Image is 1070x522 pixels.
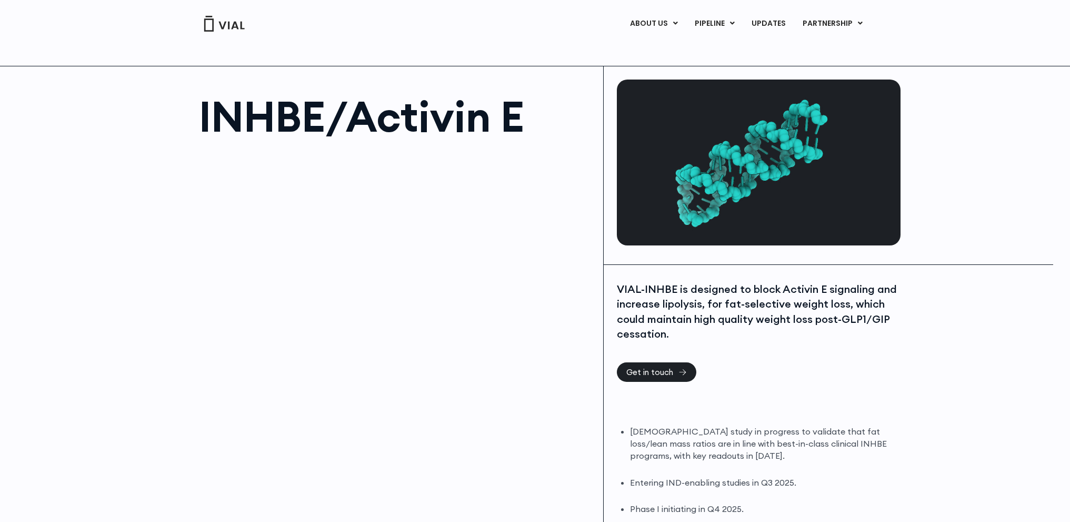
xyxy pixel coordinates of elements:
[630,426,898,462] li: [DEMOGRAPHIC_DATA] study in progress to validate that fat loss/lean mass ratios are in line with ...
[630,477,898,489] li: Entering IND-enabling studies in Q3 2025.
[743,15,794,33] a: UPDATES
[617,362,696,382] a: Get in touch
[199,95,593,137] h1: INHBE/Activin E
[626,368,673,376] span: Get in touch
[203,16,245,32] img: Vial Logo
[794,15,871,33] a: PARTNERSHIPMenu Toggle
[617,282,898,342] div: VIAL-INHBE is designed to block Activin E signaling and increase lipolysis, for fat-selective wei...
[630,503,898,515] li: Phase I initiating in Q4 2025.
[622,15,686,33] a: ABOUT USMenu Toggle
[686,15,743,33] a: PIPELINEMenu Toggle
